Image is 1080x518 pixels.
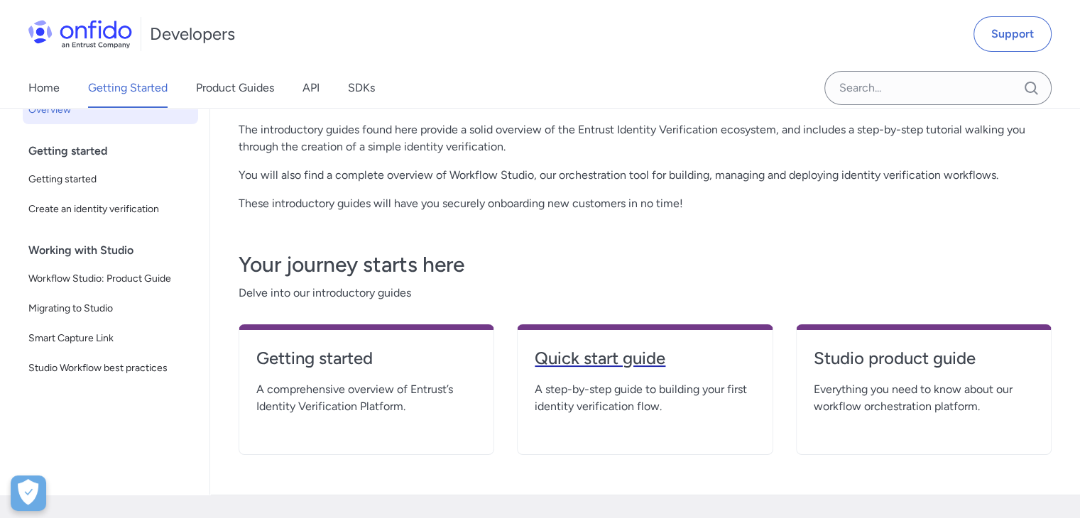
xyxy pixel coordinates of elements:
span: Smart Capture Link [28,330,192,347]
a: Product Guides [196,68,274,108]
a: Getting Started [88,68,168,108]
a: Workflow Studio: Product Guide [23,265,198,293]
a: Create an identity verification [23,195,198,224]
a: Getting started [256,347,476,381]
a: API [302,68,320,108]
span: Create an identity verification [28,201,192,218]
a: Studio product guide [814,347,1034,381]
span: A step-by-step guide to building your first identity verification flow. [535,381,755,415]
span: Workflow Studio: Product Guide [28,270,192,287]
h1: Developers [150,23,235,45]
a: Overview [23,96,198,124]
a: Migrating to Studio [23,294,198,323]
span: Getting started [28,171,192,188]
span: Everything you need to know about our workflow orchestration platform. [814,381,1034,415]
h3: Your journey starts here [239,250,1052,279]
span: A comprehensive overview of Entrust’s Identity Verification Platform. [256,381,476,415]
span: Overview [28,101,192,119]
a: Smart Capture Link [23,324,198,353]
button: Open Preferences [11,475,46,511]
a: Support [973,16,1052,52]
h4: Studio product guide [814,347,1034,370]
div: Getting started [28,137,204,165]
p: These introductory guides will have you securely onboarding new customers in no time! [239,195,1052,212]
p: The introductory guides found here provide a solid overview of the Entrust Identity Verification ... [239,121,1052,155]
a: Getting started [23,165,198,194]
a: Studio Workflow best practices [23,354,198,382]
h4: Getting started [256,347,476,370]
a: SDKs [348,68,375,108]
a: Home [28,68,60,108]
a: Quick start guide [535,347,755,381]
input: Onfido search input field [824,71,1052,105]
div: Cookie Preferences [11,475,46,511]
span: Studio Workflow best practices [28,360,192,377]
span: Migrating to Studio [28,300,192,317]
p: You will also find a complete overview of Workflow Studio, our orchestration tool for building, m... [239,167,1052,184]
span: Delve into our introductory guides [239,285,1052,302]
div: Working with Studio [28,236,204,265]
h4: Quick start guide [535,347,755,370]
img: Onfido Logo [28,20,132,48]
